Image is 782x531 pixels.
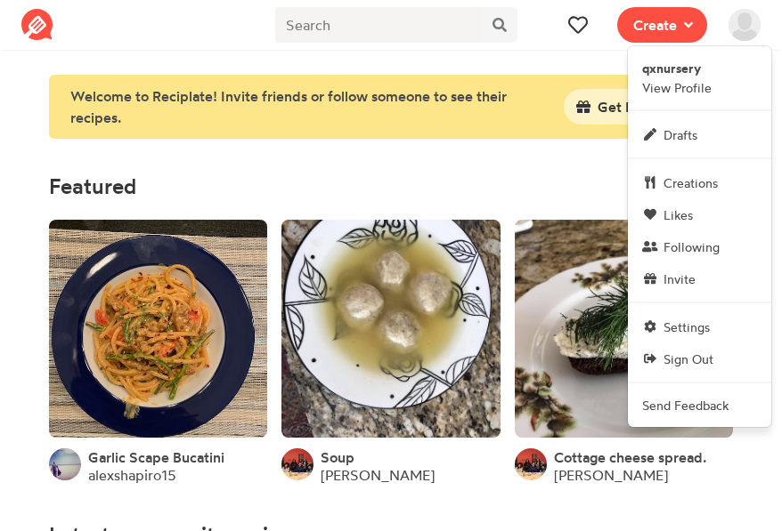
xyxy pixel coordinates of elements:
[628,310,771,342] a: Settings
[564,89,712,125] button: Get Invite Link
[49,448,81,480] img: User's avatar
[281,448,314,480] img: User's avatar
[321,466,435,484] a: [PERSON_NAME]
[554,466,668,484] a: [PERSON_NAME]
[515,448,547,480] img: User's avatar
[70,85,542,128] div: Welcome to Reciplate! Invite friends or follow someone to see their recipes.
[628,118,771,150] a: Drafts
[633,14,677,36] span: Create
[21,9,53,41] img: Reciplate
[628,166,771,198] a: Creations
[664,237,720,256] span: Following
[628,53,771,102] a: qxnurseryView Profile
[664,173,718,192] span: Creations
[88,448,224,466] a: Garlic Scape Bucatini
[617,7,707,43] button: Create
[664,350,713,368] span: Sign Out
[628,230,771,262] a: Following
[664,205,693,224] span: Likes
[642,396,729,414] span: Send Feedback
[729,9,761,41] img: User's avatar
[642,60,701,76] strong: qxnursery
[664,318,710,336] span: Settings
[321,448,354,466] a: Soup
[88,466,176,484] a: alexshapiro15
[554,448,706,466] a: Cottage cheese spread.
[664,270,696,288] span: Invite
[628,342,771,374] a: Sign Out
[275,7,483,43] input: Search
[49,174,733,198] h4: Featured
[642,59,712,97] span: View Profile
[598,96,694,117] span: Get Invite Link
[628,198,771,230] a: Likes
[664,125,697,144] span: Drafts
